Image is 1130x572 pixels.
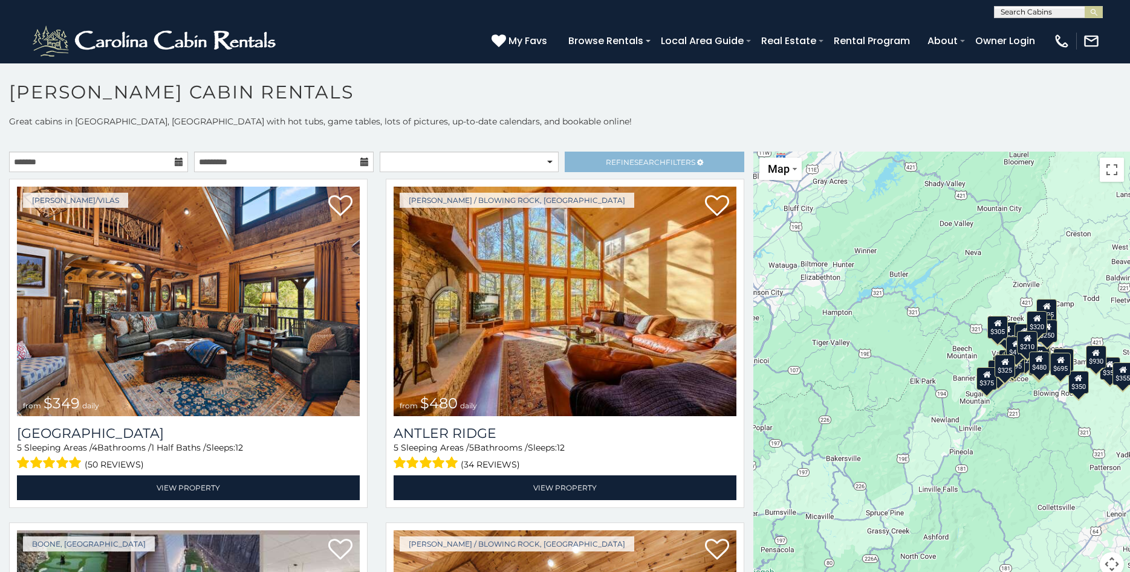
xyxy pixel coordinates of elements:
[85,457,144,472] span: (50 reviews)
[1006,336,1027,359] div: $410
[759,158,802,180] button: Change map style
[17,475,360,500] a: View Property
[328,538,352,563] a: Add to favorites
[1018,330,1038,353] div: $210
[768,162,790,175] span: Map
[921,30,964,51] a: About
[977,367,998,390] div: $375
[705,194,729,219] a: Add to favorites
[755,30,822,51] a: Real Estate
[30,23,281,59] img: White-1-2.png
[400,536,634,551] a: [PERSON_NAME] / Blowing Rock, [GEOGRAPHIC_DATA]
[92,442,97,453] span: 4
[995,354,1016,377] div: $325
[1053,33,1070,50] img: phone-regular-white.png
[1037,320,1058,342] div: $250
[562,30,649,51] a: Browse Rentals
[1068,370,1089,393] div: $350
[469,442,474,453] span: 5
[151,442,206,453] span: 1 Half Baths /
[400,193,634,208] a: [PERSON_NAME] / Blowing Rock, [GEOGRAPHIC_DATA]
[17,442,360,472] div: Sleeping Areas / Bathrooms / Sleeps:
[828,30,916,51] a: Rental Program
[17,442,22,453] span: 5
[557,442,565,453] span: 12
[1100,356,1120,379] div: $355
[1030,345,1050,368] div: $395
[1053,348,1074,371] div: $380
[17,425,360,442] h3: Diamond Creek Lodge
[23,193,128,208] a: [PERSON_NAME]/Vilas
[634,158,666,167] span: Search
[394,475,736,500] a: View Property
[23,401,41,410] span: from
[23,536,155,551] a: Boone, [GEOGRAPHIC_DATA]
[394,442,736,472] div: Sleeping Areas / Bathrooms / Sleeps:
[400,401,418,410] span: from
[17,425,360,442] a: [GEOGRAPHIC_DATA]
[1015,324,1035,347] div: $565
[705,538,729,563] a: Add to favorites
[988,315,1008,338] div: $305
[1051,352,1071,375] div: $695
[394,425,736,442] a: Antler Ridge
[989,360,1009,383] div: $330
[1100,158,1124,182] button: Toggle fullscreen view
[394,187,736,416] img: Antler Ridge
[1029,352,1050,374] div: $480
[565,152,744,172] a: RefineSearchFilters
[969,30,1041,51] a: Owner Login
[1086,345,1106,368] div: $930
[1083,33,1100,50] img: mail-regular-white.png
[461,457,520,472] span: (34 reviews)
[44,394,80,412] span: $349
[1027,310,1048,333] div: $320
[235,442,243,453] span: 12
[1016,345,1036,368] div: $225
[508,33,547,48] span: My Favs
[606,158,695,167] span: Refine Filters
[1028,352,1049,375] div: $315
[328,194,352,219] a: Add to favorites
[394,187,736,416] a: Antler Ridge from $480 daily
[1037,298,1057,321] div: $525
[420,394,458,412] span: $480
[17,187,360,416] a: Diamond Creek Lodge from $349 daily
[460,401,477,410] span: daily
[17,187,360,416] img: Diamond Creek Lodge
[492,33,550,49] a: My Favs
[82,401,99,410] span: daily
[655,30,750,51] a: Local Area Guide
[394,442,398,453] span: 5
